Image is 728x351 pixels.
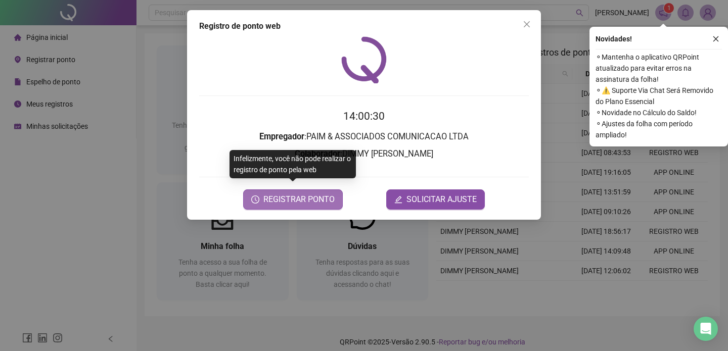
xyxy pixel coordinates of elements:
[712,35,719,42] span: close
[596,33,632,44] span: Novidades !
[341,36,387,83] img: QRPoint
[523,20,531,28] span: close
[694,317,718,341] div: Open Intercom Messenger
[394,195,402,204] span: edit
[199,147,529,161] h3: : DIMMY [PERSON_NAME]
[343,110,385,122] time: 14:00:30
[386,189,485,210] button: editSOLICITAR AJUSTE
[406,193,477,206] span: SOLICITAR AJUSTE
[199,130,529,143] h3: : PAIM & ASSOCIADOS COMUNICACAO LTDA
[596,118,722,140] span: ⚬ Ajustes da folha com período ampliado!
[251,195,259,204] span: clock-circle
[519,16,535,32] button: Close
[596,107,722,118] span: ⚬ Novidade no Cálculo do Saldo!
[243,189,343,210] button: REGISTRAR PONTO
[596,85,722,107] span: ⚬ ⚠️ Suporte Via Chat Será Removido do Plano Essencial
[259,132,304,141] strong: Empregador
[263,193,335,206] span: REGISTRAR PONTO
[199,20,529,32] div: Registro de ponto web
[295,149,340,159] strong: Colaborador
[230,150,356,178] div: Infelizmente, você não pode realizar o registro de ponto pela web
[596,52,722,85] span: ⚬ Mantenha o aplicativo QRPoint atualizado para evitar erros na assinatura da folha!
